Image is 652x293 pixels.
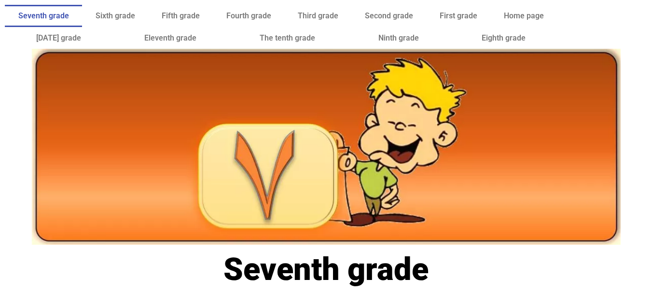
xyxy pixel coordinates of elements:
[491,5,557,27] a: Home page
[284,5,351,27] a: Third grade
[5,5,82,27] a: Seventh grade
[148,5,213,27] a: Fifth grade
[260,33,315,42] font: The tenth grade
[504,11,544,20] font: Home page
[162,11,200,20] font: Fifth grade
[82,5,148,27] a: Sixth grade
[113,27,228,49] a: Eleventh grade
[426,5,490,27] a: First grade
[351,5,426,27] a: Second grade
[365,11,413,20] font: Second grade
[213,5,284,27] a: Fourth grade
[228,27,347,49] a: The tenth grade
[378,33,419,42] font: Ninth grade
[482,33,526,42] font: Eighth grade
[144,33,196,42] font: Eleventh grade
[226,11,271,20] font: Fourth grade
[450,27,557,49] a: Eighth grade
[347,27,450,49] a: Ninth grade
[96,11,135,20] font: Sixth grade
[36,33,81,42] font: [DATE] grade
[18,11,69,20] font: Seventh grade
[440,11,477,20] font: First grade
[5,27,113,49] a: [DATE] grade
[298,11,338,20] font: Third grade
[223,251,429,288] font: Seventh grade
